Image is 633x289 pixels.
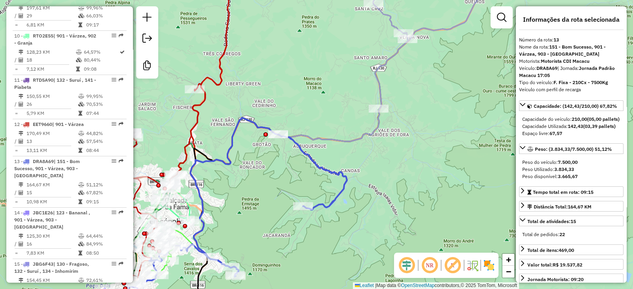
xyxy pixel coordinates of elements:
[519,259,624,270] a: Valor total:R$ 19.537,82
[119,122,123,126] em: Rota exportada
[86,100,123,108] td: 70,53%
[86,276,123,284] td: 72,61%
[33,210,53,216] span: JBC1E26
[553,37,559,43] strong: 13
[527,276,584,283] div: Jornada Motorista: 09:20
[420,256,439,275] span: Ocultar NR
[519,186,624,197] a: Tempo total em rota: 09:15
[519,58,624,65] div: Motorista:
[78,182,84,187] i: % de utilização do peso
[14,33,96,46] span: 10 -
[78,190,84,195] i: % de utilização da cubagem
[86,181,123,189] td: 51,12%
[14,158,80,178] span: 13 -
[26,249,78,257] td: 7,83 KM
[558,159,578,165] strong: 7.500,00
[26,232,78,240] td: 125,30 KM
[86,4,123,12] td: 99,96%
[33,261,53,267] span: JBG6F43
[14,100,18,108] td: /
[558,173,578,179] strong: 3.665,67
[583,123,616,129] strong: (03,39 pallets)
[83,65,119,73] td: 09:08
[78,199,82,204] i: Tempo total em rota
[139,9,155,27] a: Nova sessão e pesquisa
[559,247,574,253] strong: 469,00
[112,210,116,215] em: Opções
[572,116,587,122] strong: 210,00
[519,143,624,154] a: Peso: (3.834,33/7.500,00) 51,12%
[506,266,511,276] span: −
[78,278,84,283] i: % de utilização do peso
[519,201,624,212] a: Distância Total:164,67 KM
[26,92,78,100] td: 150,55 KM
[522,166,620,173] div: Peso Utilizado:
[519,156,624,183] div: Peso: (3.834,33/7.500,00) 51,12%
[519,113,624,140] div: Capacidade: (142,43/210,00) 67,82%
[86,21,123,29] td: 09:17
[519,65,624,79] div: Veículo:
[541,58,589,64] strong: Motorista CDI Macacu
[568,123,583,129] strong: 142,43
[14,12,18,20] td: /
[86,189,123,197] td: 67,82%
[19,242,23,246] i: Total de Atividades
[14,146,18,154] td: =
[466,259,479,272] img: Fluxo de ruas
[19,102,23,107] i: Total de Atividades
[14,56,18,64] td: /
[536,65,557,71] strong: DRA8A69
[26,129,78,137] td: 170,49 KM
[483,259,495,272] img: Exibir/Ocultar setores
[26,65,76,73] td: 7,12 KM
[535,146,612,152] span: Peso: (3.834,33/7.500,00) 51,12%
[119,159,123,163] em: Rota exportada
[519,216,624,226] a: Total de atividades:15
[86,129,123,137] td: 44,82%
[112,33,116,38] em: Opções
[527,261,582,268] div: Valor total:
[78,139,84,144] i: % de utilização da cubagem
[76,67,80,71] i: Tempo total em rota
[112,261,116,266] em: Opções
[502,254,514,266] a: Zoom in
[119,33,123,38] em: Rota exportada
[519,65,615,78] span: | Jornada:
[86,109,123,117] td: 07:44
[19,234,23,238] i: Distância Total
[26,198,78,206] td: 10,98 KM
[506,255,511,265] span: +
[19,58,23,62] i: Total de Atividades
[527,218,576,224] span: Total de atividades:
[397,256,416,275] span: Ocultar deslocamento
[86,232,123,240] td: 64,44%
[375,283,376,288] span: |
[14,261,89,274] span: 15 -
[78,102,84,107] i: % de utilização da cubagem
[78,23,82,27] i: Tempo total em rota
[519,244,624,255] a: Total de itens:469,00
[26,240,78,248] td: 16
[83,48,119,56] td: 64,57%
[26,181,78,189] td: 164,67 KM
[19,50,23,54] i: Distância Total
[33,77,53,83] span: RTD5A90
[534,103,617,109] span: Capacidade: (142,43/210,00) 67,82%
[78,94,84,99] i: % de utilização do peso
[14,33,96,46] span: | 901 - Várzea, 902 - Granja
[522,116,620,123] div: Capacidade do veículo:
[559,231,565,237] strong: 22
[14,109,18,117] td: =
[86,146,123,154] td: 08:44
[14,121,84,127] span: 12 -
[33,33,53,39] span: RTO2E55
[52,121,84,127] span: | 901 - Várzea
[139,30,155,48] a: Exportar sessão
[533,189,593,195] span: Tempo total em rota: 09:15
[78,251,82,255] i: Tempo total em rota
[19,94,23,99] i: Distância Total
[26,109,78,117] td: 5,79 KM
[78,111,82,116] i: Tempo total em rota
[26,276,78,284] td: 154,45 KM
[519,228,624,241] div: Total de atividades:15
